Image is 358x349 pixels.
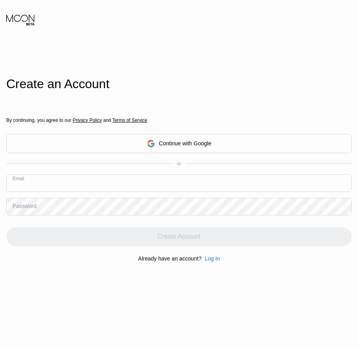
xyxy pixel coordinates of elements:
div: or [177,161,181,166]
div: Already have an account? [138,255,202,262]
div: Log In [201,255,220,262]
div: Continue with Google [159,140,212,146]
div: Password [13,203,36,209]
span: Privacy Policy [72,118,102,123]
span: Terms of Service [112,118,147,123]
div: Continue with Google [6,134,352,153]
div: Create an Account [6,77,352,91]
span: and [102,118,112,123]
div: Email [13,176,24,181]
div: Log In [204,255,220,262]
div: By continuing, you agree to our [6,118,352,123]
